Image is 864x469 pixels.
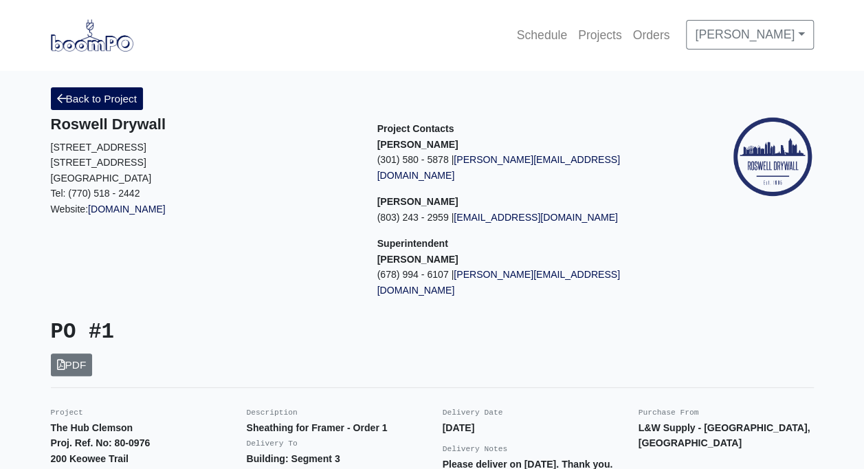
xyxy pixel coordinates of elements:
a: [PERSON_NAME][EMAIL_ADDRESS][DOMAIN_NAME] [377,269,620,296]
p: (803) 243 - 2959 | [377,210,683,226]
small: Purchase From [639,408,699,417]
a: [PERSON_NAME][EMAIL_ADDRESS][DOMAIN_NAME] [377,154,620,181]
span: Project Contacts [377,123,454,134]
a: [DOMAIN_NAME] [88,204,166,215]
a: Orders [628,20,676,50]
p: [GEOGRAPHIC_DATA] [51,171,357,186]
p: [STREET_ADDRESS] [51,140,357,155]
p: L&W Supply - [GEOGRAPHIC_DATA], [GEOGRAPHIC_DATA] [639,420,814,451]
a: [EMAIL_ADDRESS][DOMAIN_NAME] [454,212,618,223]
p: (678) 994 - 6107 | [377,267,683,298]
h5: Roswell Drywall [51,116,357,133]
a: [PERSON_NAME] [686,20,813,49]
strong: The Hub Clemson [51,422,133,433]
strong: [DATE] [443,422,475,433]
p: (301) 580 - 5878 | [377,152,683,183]
strong: [PERSON_NAME] [377,196,458,207]
a: PDF [51,353,93,376]
h3: PO #1 [51,320,422,345]
strong: Sheathing for Framer - Order 1 [247,422,388,433]
small: Delivery To [247,439,298,448]
strong: Building: Segment 3 [247,453,340,464]
small: Description [247,408,298,417]
strong: [PERSON_NAME] [377,254,458,265]
span: Superintendent [377,238,448,249]
small: Project [51,408,83,417]
strong: [PERSON_NAME] [377,139,458,150]
a: Back to Project [51,87,144,110]
small: Delivery Notes [443,445,508,453]
small: Delivery Date [443,408,503,417]
div: Website: [51,116,357,217]
strong: Proj. Ref. No: 80-0976 [51,437,151,448]
p: [STREET_ADDRESS] [51,155,357,171]
a: Projects [573,20,628,50]
strong: 200 Keowee Trail [51,453,129,464]
a: Schedule [511,20,573,50]
img: boomPO [51,19,133,51]
p: Tel: (770) 518 - 2442 [51,186,357,201]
